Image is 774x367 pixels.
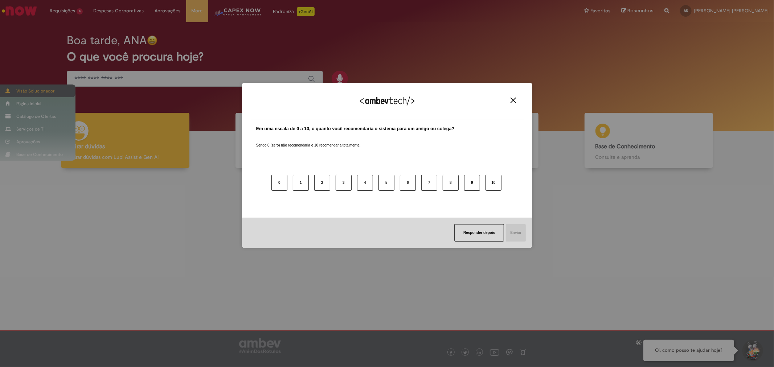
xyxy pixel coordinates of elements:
[360,96,414,106] img: Logo Ambevtech
[400,175,416,191] button: 6
[293,175,309,191] button: 1
[357,175,373,191] button: 4
[256,134,361,148] label: Sendo 0 (zero) não recomendaria e 10 recomendaria totalmente.
[454,224,504,242] button: Responder depois
[256,125,455,132] label: Em uma escala de 0 a 10, o quanto você recomendaria o sistema para um amigo ou colega?
[336,175,352,191] button: 3
[486,175,501,191] button: 10
[314,175,330,191] button: 2
[443,175,459,191] button: 8
[421,175,437,191] button: 7
[464,175,480,191] button: 9
[378,175,394,191] button: 5
[271,175,287,191] button: 0
[508,97,518,103] button: Close
[511,98,516,103] img: Close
